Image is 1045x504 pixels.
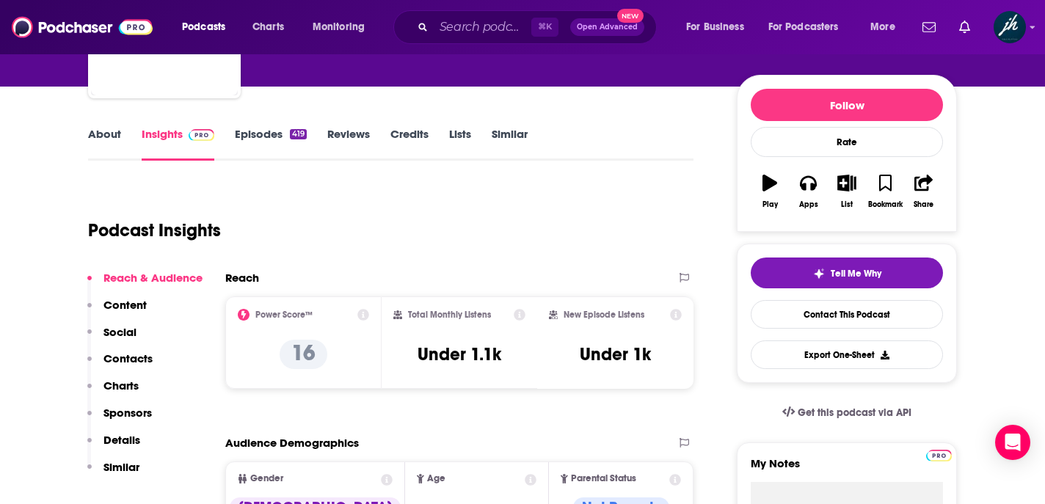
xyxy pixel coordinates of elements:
[994,11,1026,43] img: User Profile
[225,436,359,450] h2: Audience Demographics
[905,165,943,218] button: Share
[235,127,307,161] a: Episodes419
[87,271,203,298] button: Reach & Audience
[751,89,943,121] button: Follow
[768,17,839,37] span: For Podcasters
[449,127,471,161] a: Lists
[87,406,152,433] button: Sponsors
[407,10,671,44] div: Search podcasts, credits, & more...
[926,450,952,461] img: Podchaser Pro
[831,268,881,280] span: Tell Me Why
[870,17,895,37] span: More
[926,448,952,461] a: Pro website
[868,200,903,209] div: Bookmark
[87,298,147,325] button: Content
[953,15,976,40] a: Show notifications dropdown
[243,15,293,39] a: Charts
[87,351,153,379] button: Contacts
[570,18,644,36] button: Open AdvancedNew
[88,127,121,161] a: About
[103,406,152,420] p: Sponsors
[313,17,365,37] span: Monitoring
[142,127,214,161] a: InsightsPodchaser Pro
[751,127,943,157] div: Rate
[225,271,259,285] h2: Reach
[571,474,636,483] span: Parental Status
[751,165,789,218] button: Play
[617,9,644,23] span: New
[751,258,943,288] button: tell me why sparkleTell Me Why
[280,340,327,369] p: 16
[771,395,923,431] a: Get this podcast via API
[676,15,762,39] button: open menu
[580,343,651,365] h3: Under 1k
[813,268,825,280] img: tell me why sparkle
[866,165,904,218] button: Bookmark
[427,474,445,483] span: Age
[252,17,284,37] span: Charts
[87,433,140,460] button: Details
[995,425,1030,460] div: Open Intercom Messenger
[798,406,911,419] span: Get this podcast via API
[917,15,942,40] a: Show notifications dropdown
[103,433,140,447] p: Details
[751,456,943,482] label: My Notes
[302,15,384,39] button: open menu
[914,200,933,209] div: Share
[88,219,221,241] h1: Podcast Insights
[12,13,153,41] img: Podchaser - Follow, Share and Rate Podcasts
[103,298,147,312] p: Content
[789,165,827,218] button: Apps
[290,129,307,139] div: 419
[87,460,139,487] button: Similar
[799,200,818,209] div: Apps
[686,17,744,37] span: For Business
[327,127,370,161] a: Reviews
[103,460,139,474] p: Similar
[492,127,528,161] a: Similar
[408,310,491,320] h2: Total Monthly Listens
[994,11,1026,43] button: Show profile menu
[418,343,501,365] h3: Under 1.1k
[841,200,853,209] div: List
[250,474,283,483] span: Gender
[828,165,866,218] button: List
[762,200,778,209] div: Play
[103,325,136,339] p: Social
[751,340,943,369] button: Export One-Sheet
[759,15,860,39] button: open menu
[103,271,203,285] p: Reach & Audience
[994,11,1026,43] span: Logged in as JHPublicRelations
[255,310,313,320] h2: Power Score™
[189,129,214,141] img: Podchaser Pro
[531,18,558,37] span: ⌘ K
[87,325,136,352] button: Social
[434,15,531,39] input: Search podcasts, credits, & more...
[577,23,638,31] span: Open Advanced
[182,17,225,37] span: Podcasts
[103,351,153,365] p: Contacts
[751,300,943,329] a: Contact This Podcast
[390,127,429,161] a: Credits
[860,15,914,39] button: open menu
[564,310,644,320] h2: New Episode Listens
[172,15,244,39] button: open menu
[103,379,139,392] p: Charts
[87,379,139,406] button: Charts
